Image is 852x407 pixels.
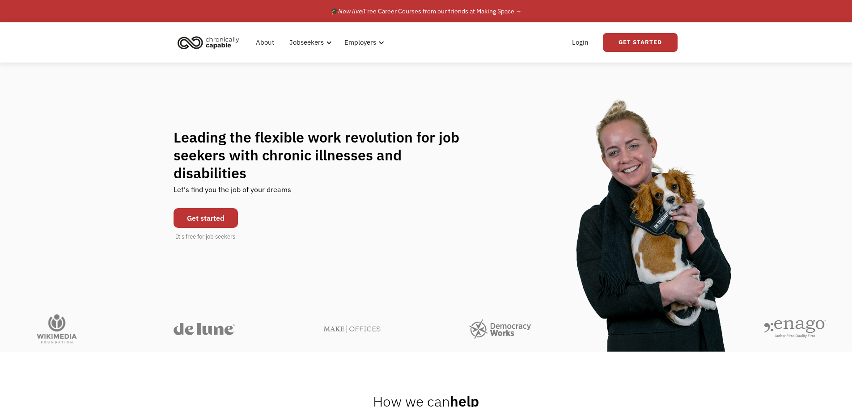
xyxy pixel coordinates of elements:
em: Now live! [338,7,364,15]
div: Employers [339,28,387,57]
div: Employers [344,37,376,48]
div: Jobseekers [289,37,324,48]
a: Login [567,28,594,57]
div: Let's find you the job of your dreams [174,182,291,204]
a: home [175,33,246,52]
img: Chronically Capable logo [175,33,242,52]
h1: Leading the flexible work revolution for job seekers with chronic illnesses and disabilities [174,128,477,182]
a: Get Started [603,33,678,52]
div: It's free for job seekers [176,232,235,241]
div: 🎓 Free Career Courses from our friends at Making Space → [331,6,522,17]
a: Get started [174,208,238,228]
a: About [250,28,280,57]
div: Jobseekers [284,28,335,57]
